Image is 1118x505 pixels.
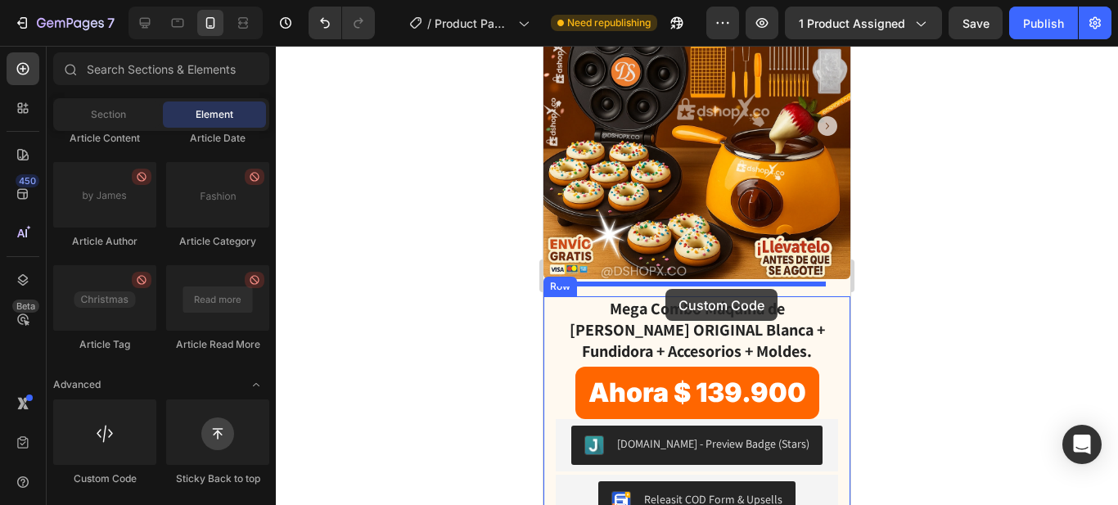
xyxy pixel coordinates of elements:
[53,377,101,392] span: Advanced
[166,471,269,486] div: Sticky Back to top
[196,107,233,122] span: Element
[91,107,126,122] span: Section
[309,7,375,39] div: Undo/Redo
[949,7,1003,39] button: Save
[1023,15,1064,32] div: Publish
[12,300,39,313] div: Beta
[543,46,850,505] iframe: Design area
[567,16,651,30] span: Need republishing
[53,234,156,249] div: Article Author
[53,337,156,352] div: Article Tag
[427,15,431,32] span: /
[166,337,269,352] div: Article Read More
[799,15,905,32] span: 1 product assigned
[435,15,512,32] span: Product Page - [DATE] 20:38:12
[1009,7,1078,39] button: Publish
[166,234,269,249] div: Article Category
[53,52,269,85] input: Search Sections & Elements
[785,7,942,39] button: 1 product assigned
[1062,425,1102,464] div: Open Intercom Messenger
[7,7,122,39] button: 7
[107,13,115,33] p: 7
[53,471,156,486] div: Custom Code
[962,16,990,30] span: Save
[243,372,269,398] span: Toggle open
[16,174,39,187] div: 450
[166,131,269,146] div: Article Date
[53,131,156,146] div: Article Content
